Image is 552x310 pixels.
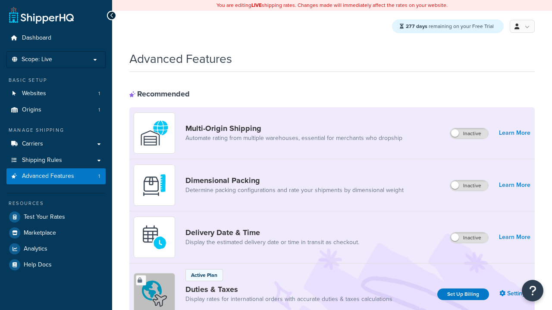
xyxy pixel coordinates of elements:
span: Scope: Live [22,56,52,63]
img: WatD5o0RtDAAAAAElFTkSuQmCC [139,118,169,148]
a: Test Your Rates [6,209,106,225]
label: Inactive [450,232,488,243]
a: Automate rating from multiple warehouses, essential for merchants who dropship [185,134,402,143]
li: Websites [6,86,106,102]
div: Manage Shipping [6,127,106,134]
a: Settings [499,288,530,300]
a: Dimensional Packing [185,176,404,185]
span: Carriers [22,140,43,148]
a: Shipping Rules [6,152,106,168]
strong: 277 days [406,22,427,30]
a: Learn More [499,127,530,139]
a: Determine packing configurations and rate your shipments by dimensional weight [185,186,404,195]
span: 1 [98,106,100,114]
a: Multi-Origin Shipping [185,124,402,133]
a: Help Docs [6,257,106,273]
div: Resources [6,200,106,207]
span: Advanced Features [22,173,74,180]
span: Marketplace [24,229,56,237]
label: Inactive [450,180,488,191]
span: 1 [98,90,100,97]
a: Display the estimated delivery date or time in transit as checkout. [185,238,359,247]
span: Shipping Rules [22,157,62,164]
p: Active Plan [191,271,217,279]
li: Advanced Features [6,168,106,184]
button: Open Resource Center [522,280,543,301]
a: Delivery Date & Time [185,228,359,237]
a: Analytics [6,241,106,257]
a: Learn More [499,231,530,243]
span: Websites [22,90,46,97]
span: Help Docs [24,261,52,269]
a: Learn More [499,179,530,191]
a: Advanced Features1 [6,168,106,184]
label: Inactive [450,128,488,139]
div: Recommended [129,89,190,99]
span: 1 [98,173,100,180]
a: Dashboard [6,30,106,46]
a: Carriers [6,136,106,152]
a: Origins1 [6,102,106,118]
h1: Advanced Features [129,50,232,67]
a: Set Up Billing [437,288,489,300]
b: LIVE [251,1,262,9]
img: gfkeb5ejjkALwAAAABJRU5ErkJggg== [139,222,169,252]
span: Origins [22,106,41,114]
a: Marketplace [6,225,106,241]
span: Test Your Rates [24,214,65,221]
div: Basic Setup [6,77,106,84]
img: DTVBYsAAAAAASUVORK5CYII= [139,170,169,200]
span: Dashboard [22,34,51,42]
a: Duties & Taxes [185,285,392,294]
li: Origins [6,102,106,118]
span: remaining on your Free Trial [406,22,494,30]
a: Display rates for international orders with accurate duties & taxes calculations [185,295,392,304]
a: Websites1 [6,86,106,102]
span: Analytics [24,245,47,253]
